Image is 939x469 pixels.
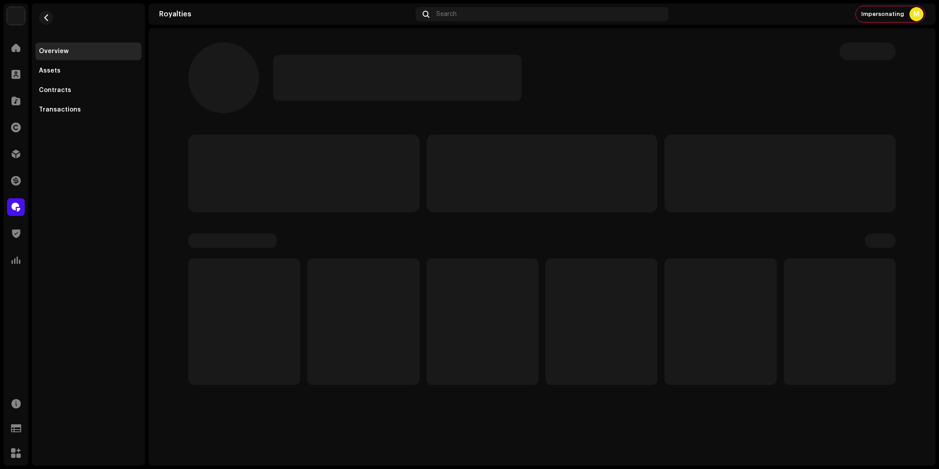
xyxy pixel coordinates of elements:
[35,101,141,119] re-m-nav-item: Transactions
[35,42,141,60] re-m-nav-item: Overview
[39,106,81,113] div: Transactions
[909,7,924,21] div: M
[35,81,141,99] re-m-nav-item: Contracts
[39,67,61,74] div: Assets
[7,7,25,25] img: 7951d5c0-dc3c-4d78-8e51-1b6de87acfd8
[159,11,412,18] div: Royalties
[861,11,904,18] span: Impersonating
[35,62,141,80] re-m-nav-item: Assets
[39,87,71,94] div: Contracts
[39,48,69,55] div: Overview
[436,11,457,18] span: Search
